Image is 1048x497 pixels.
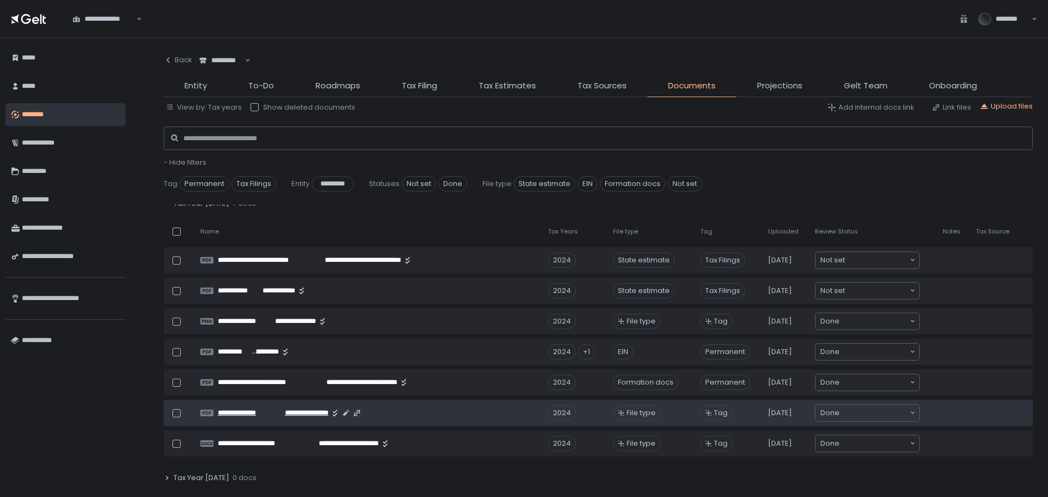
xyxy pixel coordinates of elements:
button: View by: Tax years [166,103,242,112]
button: Link files [932,103,971,112]
input: Search for option [845,255,909,266]
div: EIN [613,344,633,360]
span: [DATE] [768,378,792,387]
span: [DATE] [768,408,792,418]
button: Upload files [980,101,1033,111]
span: Not set [820,285,845,296]
span: Tax Source [976,227,1009,236]
input: Search for option [839,316,909,327]
span: File type [627,316,656,326]
span: 0 docs [233,473,257,483]
button: Add internal docs link [827,103,914,112]
span: Notes [943,227,961,236]
span: Tax Filings [700,283,745,298]
span: File type [627,408,656,418]
span: [DATE] [768,286,792,296]
span: Tag [714,408,728,418]
span: Done [820,346,839,357]
button: Back [164,49,192,71]
div: 2024 [548,405,576,421]
button: - Hide filters [164,158,206,167]
span: Tag [700,227,712,236]
span: Tax Year [DATE] [174,473,229,483]
span: Not set [402,176,436,191]
div: Search for option [815,374,919,391]
div: 2024 [548,375,576,390]
span: Tax Filings [231,176,276,191]
span: Roadmaps [315,80,360,92]
span: Permanent [180,176,229,191]
span: Entity [184,80,207,92]
div: Search for option [815,313,919,330]
span: Tax Years [548,227,578,236]
input: Search for option [243,55,244,66]
span: Tax Filing [402,80,437,92]
input: Search for option [839,346,909,357]
span: Projections [757,80,802,92]
span: Uploaded [768,227,799,236]
div: 2024 [548,283,576,298]
span: Name [200,227,219,236]
div: Back [164,55,192,65]
span: Done [820,377,839,388]
span: Tax Sources [577,80,627,92]
input: Search for option [839,438,909,449]
span: File type [627,439,656,448]
span: Gelt Team [844,80,888,92]
span: Tax Filings [700,253,745,268]
span: Review Status [815,227,858,236]
span: Tag [714,439,728,448]
span: Not set [820,255,845,266]
span: Documents [668,80,716,92]
div: 2024 [548,436,576,451]
span: EIN [577,176,598,191]
span: Done [820,408,839,418]
div: Search for option [815,283,919,299]
span: Entity [291,179,309,189]
div: Search for option [815,405,919,421]
input: Search for option [839,377,909,388]
span: State estimate [514,176,575,191]
span: Not set [668,176,702,191]
span: Tag [164,179,177,189]
div: 2024 [548,344,576,360]
span: - Hide filters [164,157,206,167]
span: File type [483,179,511,189]
span: To-Do [248,80,274,92]
div: 2024 [548,314,576,329]
span: File type [613,227,638,236]
div: State estimate [613,253,675,268]
div: Search for option [815,252,919,268]
span: Done [820,438,839,449]
div: Search for option [65,8,142,31]
span: [DATE] [768,347,792,357]
div: Formation docs [613,375,678,390]
span: Tax Estimates [479,80,536,92]
span: Done [438,176,467,191]
span: [DATE] [768,316,792,326]
div: Search for option [815,344,919,360]
div: State estimate [613,283,675,298]
span: Permanent [700,344,750,360]
span: Onboarding [929,80,977,92]
div: +1 [578,344,595,360]
span: Tag [714,316,728,326]
span: Permanent [700,375,750,390]
span: Statuses [369,179,400,189]
input: Search for option [845,285,909,296]
span: [DATE] [768,439,792,448]
div: Search for option [192,49,251,72]
span: [DATE] [768,255,792,265]
div: 2024 [548,253,576,268]
input: Search for option [839,408,909,418]
span: Formation docs [600,176,665,191]
div: Search for option [815,435,919,452]
span: Done [820,316,839,327]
